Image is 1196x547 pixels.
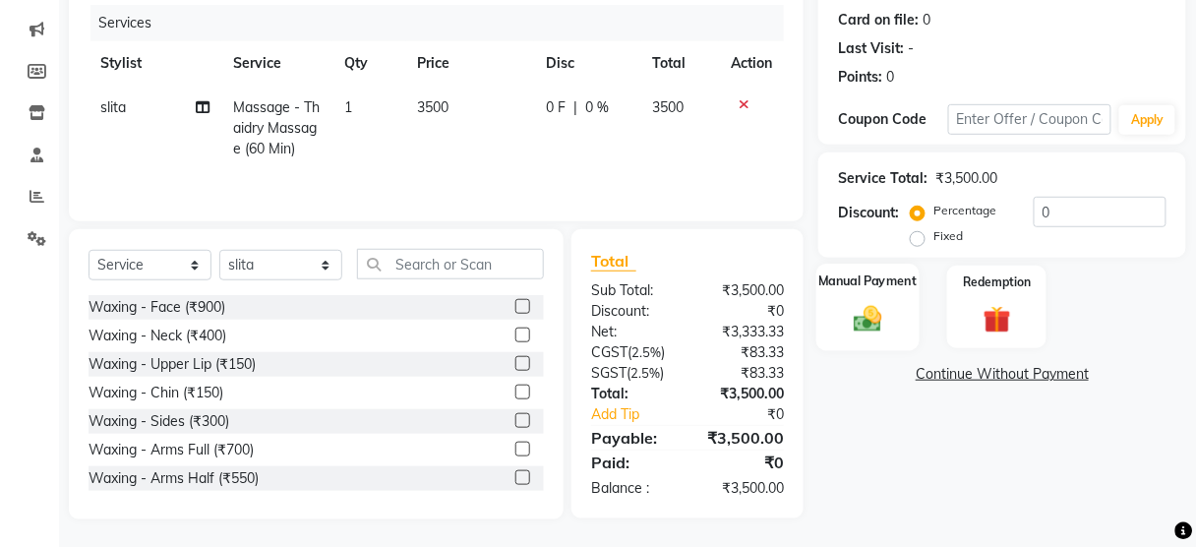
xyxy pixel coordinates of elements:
[838,67,882,88] div: Points:
[89,468,259,489] div: Waxing - Arms Half (₹550)
[89,41,221,86] th: Stylist
[963,273,1031,291] label: Redemption
[573,97,577,118] span: |
[89,440,254,460] div: Waxing - Arms Full (₹700)
[576,322,688,342] div: Net:
[688,322,799,342] div: ₹3,333.33
[89,354,256,375] div: Waxing - Upper Lip (₹150)
[838,203,899,223] div: Discount:
[688,426,799,450] div: ₹3,500.00
[688,478,799,499] div: ₹3,500.00
[576,384,688,404] div: Total:
[591,364,627,382] span: SGST
[546,97,566,118] span: 0 F
[822,364,1182,385] a: Continue Without Payment
[688,384,799,404] div: ₹3,500.00
[90,5,799,41] div: Services
[1119,105,1175,135] button: Apply
[576,301,688,322] div: Discount:
[534,41,640,86] th: Disc
[923,10,930,30] div: 0
[838,10,919,30] div: Card on file:
[845,302,891,335] img: _cash.svg
[233,98,320,157] span: Massage - Thaidry Massage (60 Min)
[344,98,352,116] span: 1
[89,411,229,432] div: Waxing - Sides (₹300)
[653,98,685,116] span: 3500
[100,98,126,116] span: slita
[576,478,688,499] div: Balance :
[221,41,332,86] th: Service
[886,67,894,88] div: 0
[688,342,799,363] div: ₹83.33
[357,249,544,279] input: Search or Scan
[576,426,688,450] div: Payable:
[948,104,1112,135] input: Enter Offer / Coupon Code
[631,344,661,360] span: 2.5%
[89,383,223,403] div: Waxing - Chin (₹150)
[838,168,927,189] div: Service Total:
[418,98,449,116] span: 3500
[591,343,628,361] span: CGST
[706,404,799,425] div: ₹0
[908,38,914,59] div: -
[406,41,535,86] th: Price
[688,451,799,474] div: ₹0
[576,451,688,474] div: Paid:
[688,301,799,322] div: ₹0
[719,41,784,86] th: Action
[975,303,1020,337] img: _gift.svg
[688,280,799,301] div: ₹3,500.00
[819,272,918,290] label: Manual Payment
[688,363,799,384] div: ₹83.33
[332,41,406,86] th: Qty
[576,363,688,384] div: ( )
[933,202,996,219] label: Percentage
[585,97,609,118] span: 0 %
[591,251,636,272] span: Total
[630,365,660,381] span: 2.5%
[933,227,963,245] label: Fixed
[576,342,688,363] div: ( )
[641,41,720,86] th: Total
[838,109,947,130] div: Coupon Code
[89,297,225,318] div: Waxing - Face (₹900)
[838,38,904,59] div: Last Visit:
[89,326,226,346] div: Waxing - Neck (₹400)
[576,404,706,425] a: Add Tip
[935,168,997,189] div: ₹3,500.00
[576,280,688,301] div: Sub Total:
